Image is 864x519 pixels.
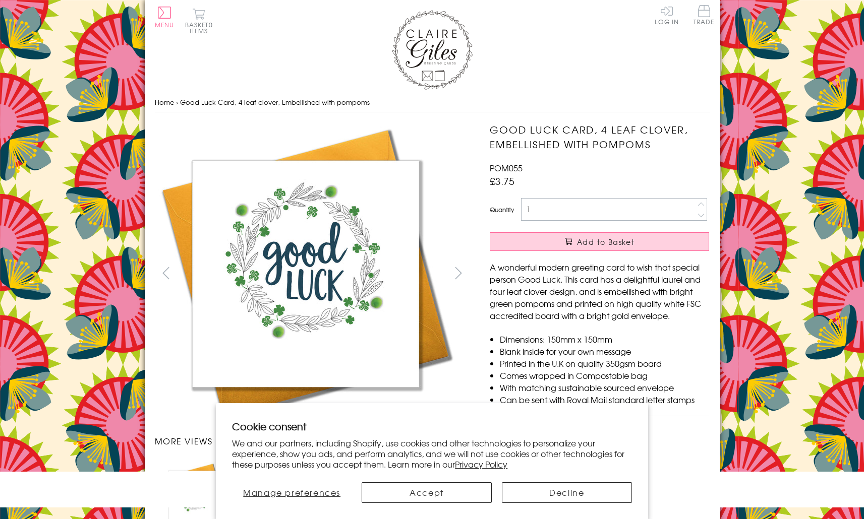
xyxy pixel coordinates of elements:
[154,122,457,425] img: Good Luck Card, 4 leaf clover, Embellished with pompoms
[694,5,715,25] span: Trade
[500,369,709,381] li: Comes wrapped in Compostable bag
[190,20,213,35] span: 0 items
[500,394,709,406] li: Can be sent with Royal Mail standard letter stamps
[243,486,340,498] span: Manage preferences
[502,482,632,503] button: Decline
[155,262,178,284] button: prev
[176,97,178,107] span: ›
[500,333,709,345] li: Dimensions: 150mm x 150mm
[232,438,632,469] p: We and our partners, including Shopify, use cookies and other technologies to personalize your ex...
[655,5,679,25] a: Log In
[500,381,709,394] li: With matching sustainable sourced envelope
[455,458,507,470] a: Privacy Policy
[490,205,514,214] label: Quantity
[155,97,174,107] a: Home
[180,97,370,107] span: Good Luck Card, 4 leaf clover, Embellished with pompoms
[185,8,213,34] button: Basket0 items
[447,262,470,284] button: next
[490,122,709,152] h1: Good Luck Card, 4 leaf clover, Embellished with pompoms
[500,357,709,369] li: Printed in the U.K on quality 350gsm board
[392,10,473,90] img: Claire Giles Greetings Cards
[490,232,709,251] button: Add to Basket
[232,419,632,433] h2: Cookie consent
[490,162,523,174] span: POM055
[155,92,710,113] nav: breadcrumbs
[362,482,492,503] button: Accept
[155,7,175,28] button: Menu
[500,345,709,357] li: Blank inside for your own message
[155,20,175,29] span: Menu
[470,122,772,425] img: Good Luck Card, 4 leaf clover, Embellished with pompoms
[155,435,470,447] h3: More views
[232,482,352,503] button: Manage preferences
[490,261,709,321] p: A wonderful modern greeting card to wish that special person Good Luck. This card has a delightfu...
[490,174,514,188] span: £3.75
[577,237,635,247] span: Add to Basket
[694,5,715,27] a: Trade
